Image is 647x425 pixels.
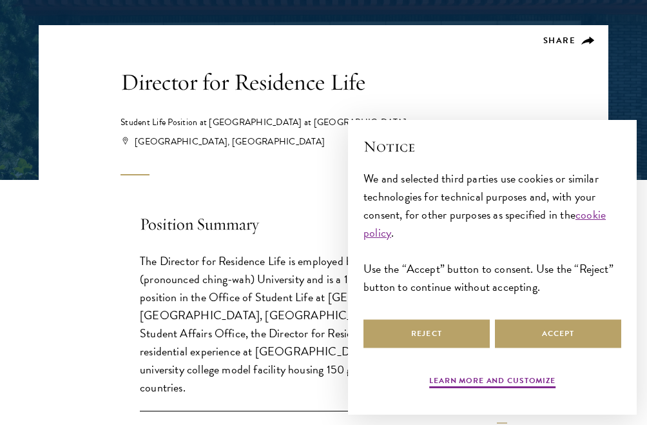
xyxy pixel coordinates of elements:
button: Learn more and customize [429,375,555,390]
button: Share [543,35,595,46]
a: cookie policy [363,206,606,241]
p: The Director for Residence Life is employed by [PERSON_NAME] (pronounced ching-wah) University an... [140,252,507,397]
h1: Director for Residence Life [121,67,526,97]
span: Share [543,34,576,47]
div: [GEOGRAPHIC_DATA], [GEOGRAPHIC_DATA] [122,135,526,148]
button: Reject [363,319,490,348]
button: Accept [495,319,621,348]
h4: Position Summary [140,199,507,249]
h2: Notice [363,135,621,157]
div: Student Life Position at [GEOGRAPHIC_DATA] at [GEOGRAPHIC_DATA] [121,116,526,129]
div: We and selected third parties use cookies or similar technologies for technical purposes and, wit... [363,170,621,297]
